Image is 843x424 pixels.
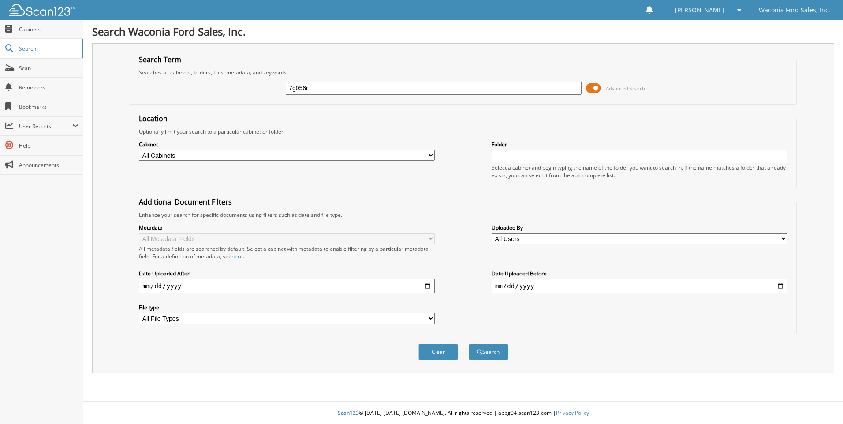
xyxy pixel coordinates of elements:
[675,7,724,13] span: [PERSON_NAME]
[134,197,236,207] legend: Additional Document Filters
[139,245,435,260] div: All metadata fields are searched by default. Select a cabinet with metadata to enable filtering b...
[469,344,508,360] button: Search
[134,114,172,123] legend: Location
[134,128,792,135] div: Optionally limit your search to a particular cabinet or folder
[231,253,243,260] a: here
[418,344,458,360] button: Clear
[92,24,834,39] h1: Search Waconia Ford Sales, Inc.
[139,279,435,293] input: start
[134,69,792,76] div: Searches all cabinets, folders, files, metadata, and keywords
[19,123,72,130] span: User Reports
[19,26,78,33] span: Cabinets
[19,142,78,149] span: Help
[492,270,787,277] label: Date Uploaded Before
[338,409,359,417] span: Scan123
[492,141,787,148] label: Folder
[19,84,78,91] span: Reminders
[19,103,78,111] span: Bookmarks
[19,64,78,72] span: Scan
[492,279,787,293] input: end
[556,409,589,417] a: Privacy Policy
[83,402,843,424] div: © [DATE]-[DATE] [DOMAIN_NAME]. All rights reserved | appg04-scan123-com |
[799,382,843,424] iframe: Chat Widget
[19,45,77,52] span: Search
[492,224,787,231] label: Uploaded By
[139,224,435,231] label: Metadata
[9,4,75,16] img: scan123-logo-white.svg
[606,85,645,92] span: Advanced Search
[492,164,787,179] div: Select a cabinet and begin typing the name of the folder you want to search in. If the name match...
[139,304,435,311] label: File type
[19,161,78,169] span: Announcements
[134,55,186,64] legend: Search Term
[759,7,830,13] span: Waconia Ford Sales, Inc.
[139,141,435,148] label: Cabinet
[139,270,435,277] label: Date Uploaded After
[134,211,792,219] div: Enhance your search for specific documents using filters such as date and file type.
